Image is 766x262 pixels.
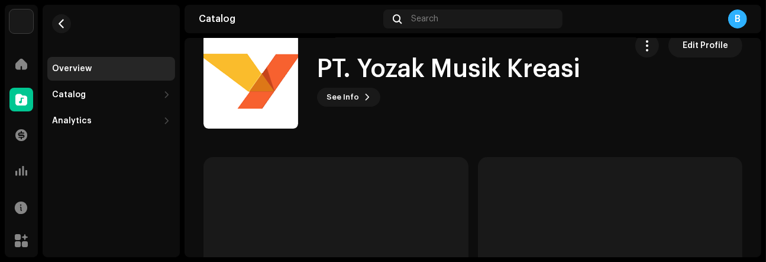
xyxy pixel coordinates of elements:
button: Edit Profile [668,34,742,57]
h1: PT. Yozak Musik Kreasi [317,56,580,83]
span: Search [411,14,438,24]
div: Catalog [199,14,379,24]
div: Catalog [52,90,86,100]
div: B [728,9,747,28]
span: See Info [327,85,359,109]
div: Analytics [52,116,92,126]
re-m-nav-dropdown: Analytics [47,109,175,133]
img: 4d5a508c-c80f-4d99-b7fb-82554657661d [9,9,33,33]
re-m-nav-item: Overview [47,57,175,81]
span: Edit Profile [683,34,728,57]
div: Overview [52,64,92,74]
re-m-nav-dropdown: Catalog [47,83,175,107]
img: 31d1435f-d28c-430d-87b3-d00e30541184 [203,34,298,129]
button: See Info [317,88,380,107]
